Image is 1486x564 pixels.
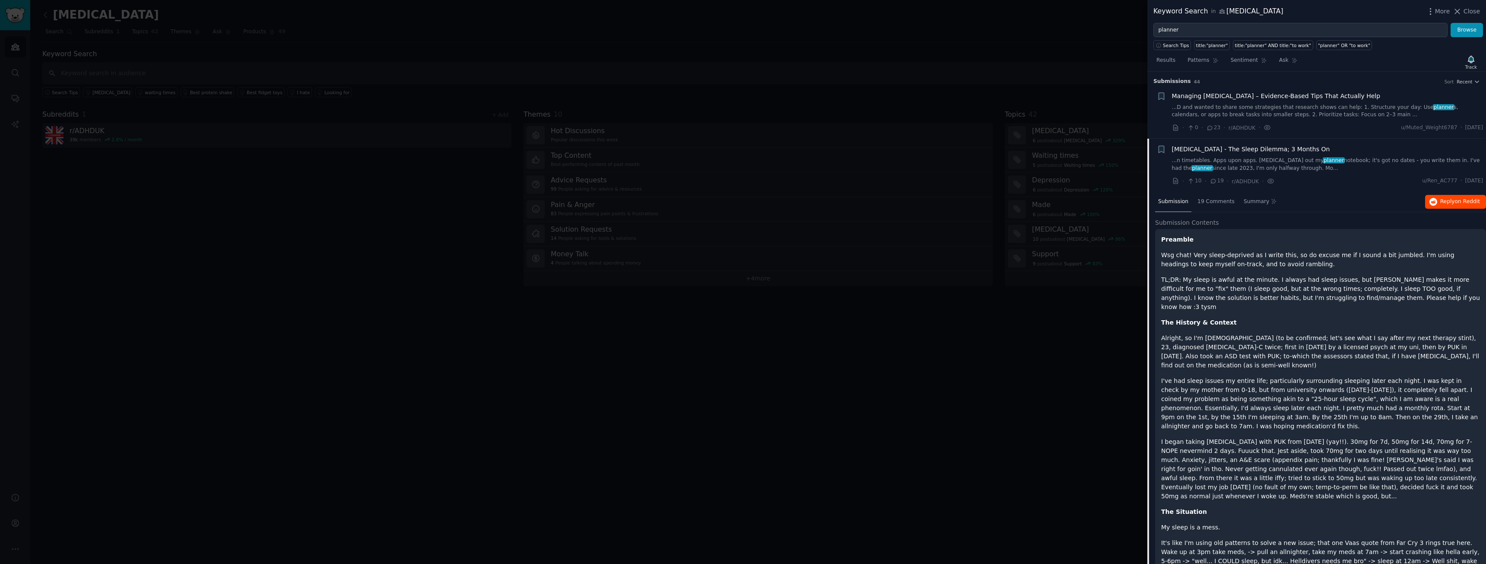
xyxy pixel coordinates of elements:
span: 0 [1187,124,1198,132]
a: Managing [MEDICAL_DATA] – Evidence-Based Tips That Actually Help [1172,92,1381,101]
span: 10 [1187,177,1201,185]
span: · [1223,123,1225,132]
span: · [1461,124,1462,132]
div: title:"planner" AND title:"to work" [1235,42,1311,48]
a: Ask [1276,54,1301,71]
span: · [1205,177,1207,186]
span: · [1461,177,1462,185]
span: r/ADHDUK [1229,125,1256,131]
p: I've had sleep issues my entire life; particularly surrounding sleeping later each night. I was k... [1161,376,1480,431]
p: Wsg chat! Very sleep-deprived as I write this, so do excuse me if I sound a bit jumbled. I'm usin... [1161,251,1480,269]
span: on Reddit [1455,198,1480,204]
p: I began taking [MEDICAL_DATA] with PUK from [DATE] (yay!!). 30mg for 7d, 50mg for 14d, 70mg for 7... [1161,437,1480,501]
a: [MEDICAL_DATA] - The Sleep Dilemma; 3 Months On [1172,145,1330,154]
span: planner [1191,165,1213,171]
button: Recent [1457,79,1480,85]
span: u/Ren_AC777 [1422,177,1457,185]
span: Close [1464,7,1480,16]
span: Submission Contents [1155,218,1219,227]
span: · [1182,123,1184,132]
button: Track [1462,53,1480,71]
span: · [1262,177,1264,186]
p: My sleep is a mess. [1161,523,1480,532]
span: Summary [1244,198,1269,206]
strong: Preamble [1161,236,1194,243]
a: title:"planner" AND title:"to work" [1233,40,1313,50]
span: [DATE] [1465,177,1483,185]
button: Search Tips [1153,40,1191,50]
p: Alright, so I'm [DEMOGRAPHIC_DATA] (to be confirmed; let's see what I say after my next therapy s... [1161,334,1480,370]
a: ...n timetables. Apps upon apps. [MEDICAL_DATA] out myplannernotebook; it's got no dates - you wr... [1172,157,1483,172]
span: Sentiment [1231,57,1258,64]
span: · [1201,123,1203,132]
div: Keyword Search [MEDICAL_DATA] [1153,6,1283,17]
span: r/ADHDUK [1232,178,1259,185]
div: Track [1465,64,1477,70]
a: Sentiment [1228,54,1270,71]
a: Results [1153,54,1178,71]
span: Results [1156,57,1175,64]
strong: The History & Context [1161,319,1237,326]
input: Try a keyword related to your business [1153,23,1448,38]
span: u/Muted_Weight6787 [1401,124,1457,132]
span: planner [1433,104,1454,110]
span: · [1182,177,1184,186]
div: Sort [1445,79,1454,85]
p: TL;DR: My sleep is awful at the minute. I always had sleep issues, but [PERSON_NAME] makes it mor... [1161,275,1480,312]
span: planner [1323,157,1344,163]
span: 44 [1194,79,1200,84]
span: Ask [1279,57,1289,64]
span: Patterns [1188,57,1209,64]
span: 19 [1210,177,1224,185]
span: Search Tips [1163,42,1189,48]
span: More [1435,7,1450,16]
div: "planner" OR "to work" [1318,42,1370,48]
span: Submission s [1153,78,1191,86]
span: 19 Comments [1197,198,1235,206]
button: Replyon Reddit [1425,195,1486,209]
a: Patterns [1184,54,1221,71]
span: Recent [1457,79,1472,85]
a: "planner" OR "to work" [1316,40,1372,50]
span: · [1258,123,1260,132]
a: title:"planner" [1194,40,1230,50]
span: 23 [1206,124,1220,132]
button: Close [1453,7,1480,16]
span: · [1227,177,1229,186]
button: Browse [1451,23,1483,38]
a: ...D and wanted to share some strategies that research shows can help: 1. Structure your day: Use... [1172,104,1483,119]
span: Reply [1440,198,1480,206]
strong: The Situation [1161,508,1207,515]
div: title:"planner" [1196,42,1228,48]
button: More [1426,7,1450,16]
span: Submission [1158,198,1188,206]
span: [DATE] [1465,124,1483,132]
span: in [1211,8,1216,16]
